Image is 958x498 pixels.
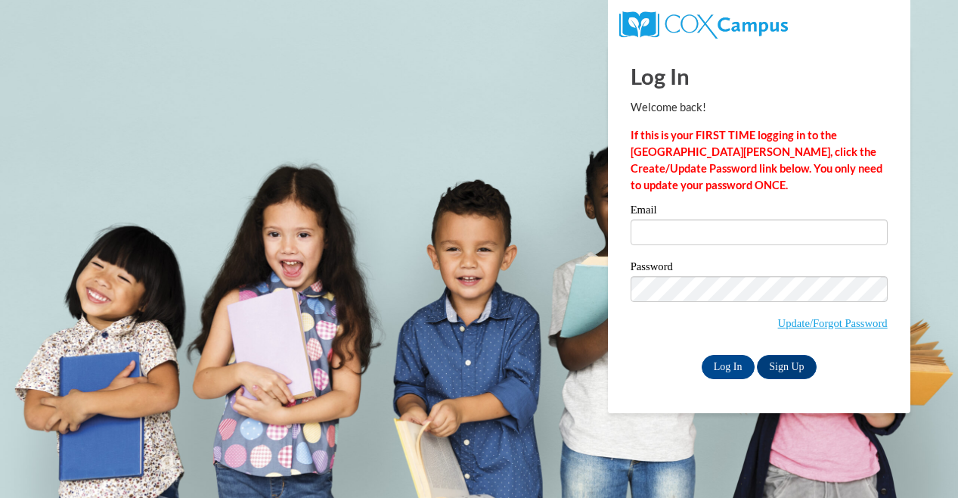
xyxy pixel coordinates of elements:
[631,204,888,219] label: Email
[631,129,882,191] strong: If this is your FIRST TIME logging in to the [GEOGRAPHIC_DATA][PERSON_NAME], click the Create/Upd...
[631,99,888,116] p: Welcome back!
[702,355,755,379] input: Log In
[631,61,888,92] h1: Log In
[757,355,816,379] a: Sign Up
[778,317,888,329] a: Update/Forgot Password
[631,261,888,276] label: Password
[619,11,788,39] img: COX Campus
[619,17,788,30] a: COX Campus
